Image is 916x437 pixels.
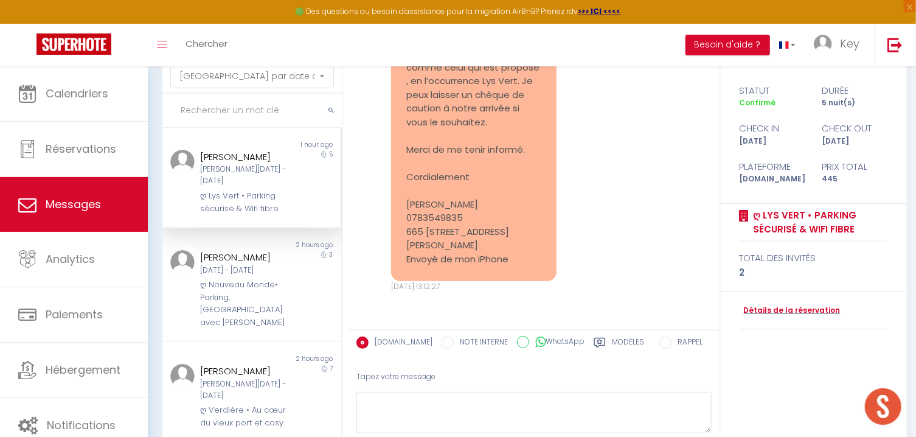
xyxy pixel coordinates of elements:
div: ღ Verdière • Au cœur du vieux port et cosy [200,404,288,429]
div: [PERSON_NAME] [200,150,288,164]
div: durée [814,83,896,98]
span: Confirmé [740,97,776,108]
span: Messages [46,197,101,212]
span: Calendriers [46,86,108,101]
label: Modèles [612,337,644,352]
a: Chercher [176,24,237,66]
a: >>> ICI <<<< [578,6,621,16]
div: Plateforme [732,159,814,174]
label: [DOMAIN_NAME] [369,337,432,350]
div: statut [732,83,814,98]
label: RAPPEL [671,337,703,350]
div: [PERSON_NAME][DATE] - [DATE] [200,379,288,402]
div: [DOMAIN_NAME] [732,173,814,185]
div: [DATE] [732,136,814,147]
span: Réservations [46,141,116,156]
div: 2 hours ago [252,354,341,364]
span: Chercher [186,37,227,50]
div: [DATE] 13:12:27 [391,281,557,293]
div: Prix total [814,159,896,174]
div: [DATE] - [DATE] [200,265,288,276]
div: check in [732,121,814,136]
span: 5 [329,150,333,159]
div: ღ Lys Vert • Parking sécurisé & Wifi fibre [200,190,288,215]
a: Détails de la réservation [740,305,841,316]
span: Analytics [46,251,95,267]
div: ღ Nouveau Monde• Parking, [GEOGRAPHIC_DATA] avec [PERSON_NAME] [200,279,288,329]
img: ... [814,35,832,53]
div: 2 hours ago [252,240,341,250]
div: [PERSON_NAME][DATE] - [DATE] [200,164,288,187]
img: logout [887,37,903,52]
span: 7 [330,364,333,373]
div: [PERSON_NAME] [200,250,288,265]
span: Paiements [46,307,103,322]
div: [PERSON_NAME] [200,364,288,379]
a: ... Key [805,24,875,66]
button: Besoin d'aide ? [685,35,770,55]
div: 2 [740,265,889,280]
label: WhatsApp [529,336,585,349]
div: check out [814,121,896,136]
span: Key [840,36,859,51]
div: Tapez votre message [356,362,712,392]
label: NOTE INTERNE [454,337,508,350]
div: [DATE] [814,136,896,147]
a: ღ Lys Vert • Parking sécurisé & Wifi fibre [749,208,889,237]
input: Rechercher un mot clé [162,94,342,128]
div: Ouvrir le chat [865,388,901,425]
img: ... [170,250,195,274]
div: 445 [814,173,896,185]
span: Notifications [47,418,116,433]
span: 3 [329,250,333,259]
div: 1 hour ago [252,140,341,150]
span: Hébergement [46,362,120,377]
img: ... [170,364,195,388]
div: total des invités [740,251,889,265]
img: Super Booking [36,33,111,55]
div: 5 nuit(s) [814,97,896,109]
img: ... [170,150,195,174]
